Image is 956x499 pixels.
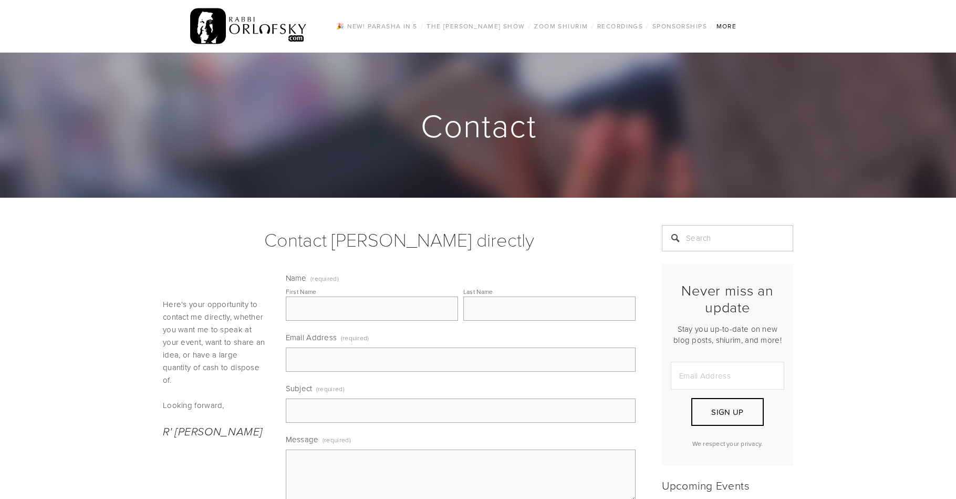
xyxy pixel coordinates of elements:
a: Recordings [594,19,646,33]
span: Subject [286,383,313,394]
h1: Contact [163,108,794,142]
h2: Upcoming Events [662,478,793,492]
span: (required) [310,276,339,282]
a: Zoom Shiurim [531,19,591,33]
p: Stay you up-to-date on new blog posts, shiurim, and more! [671,323,784,345]
p: Here's your opportunity to contact me directly, whether you want me to speak at your event, want ... [163,298,268,386]
a: More [713,19,740,33]
em: R' [PERSON_NAME] [163,425,263,439]
span: Sign Up [711,406,743,417]
p: Looking forward, [163,399,268,412]
a: 🎉 NEW! Parasha in 5 [333,19,420,33]
span: / [646,22,649,30]
input: Email Address [671,362,784,390]
span: / [528,22,531,30]
p: We respect your privacy. [671,439,784,448]
h1: Contact [PERSON_NAME] directly [163,225,636,253]
span: / [710,22,713,30]
span: Email Address [286,332,337,343]
span: / [421,22,423,30]
span: / [591,22,594,30]
div: First Name [286,287,317,296]
a: Sponsorships [649,19,710,33]
span: (required) [316,381,345,396]
span: (required) [341,330,369,345]
span: (required) [323,432,351,447]
span: Name [286,272,307,283]
a: The [PERSON_NAME] Show [423,19,528,33]
h2: Never miss an update [671,282,784,316]
div: Last Name [463,287,493,296]
span: Message [286,434,319,445]
img: RabbiOrlofsky.com [190,6,307,47]
button: Sign Up [691,398,764,426]
input: Search [662,225,793,251]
